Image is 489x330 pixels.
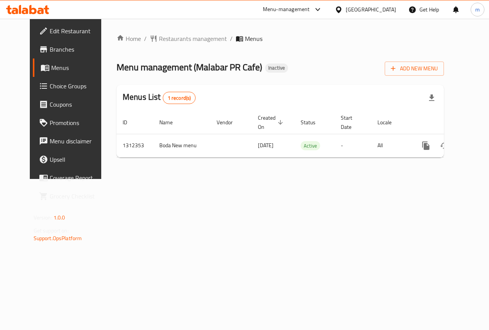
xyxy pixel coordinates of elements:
[245,34,262,43] span: Menus
[341,113,362,132] span: Start Date
[258,113,285,132] span: Created On
[153,134,210,157] td: Boda New menu
[144,34,147,43] li: /
[377,118,402,127] span: Locale
[33,150,112,169] a: Upsell
[34,213,52,223] span: Version:
[50,192,105,201] span: Grocery Checklist
[33,114,112,132] a: Promotions
[301,141,320,150] span: Active
[265,63,288,73] div: Inactive
[50,81,105,91] span: Choice Groups
[163,94,196,102] span: 1 record(s)
[346,5,396,14] div: [GEOGRAPHIC_DATA]
[33,77,112,95] a: Choice Groups
[117,34,141,43] a: Home
[301,118,325,127] span: Status
[159,118,183,127] span: Name
[265,65,288,71] span: Inactive
[33,187,112,205] a: Grocery Checklist
[385,62,444,76] button: Add New Menu
[117,34,444,43] nav: breadcrumb
[123,118,137,127] span: ID
[50,26,105,36] span: Edit Restaurant
[163,92,196,104] div: Total records count
[53,213,65,223] span: 1.0.0
[33,40,112,59] a: Branches
[258,140,274,150] span: [DATE]
[50,118,105,127] span: Promotions
[423,89,441,107] div: Export file
[51,63,105,72] span: Menus
[50,137,105,146] span: Menu disclaimer
[435,137,453,155] button: Change Status
[391,64,438,73] span: Add New Menu
[34,233,82,243] a: Support.OpsPlatform
[159,34,227,43] span: Restaurants management
[33,169,112,187] a: Coverage Report
[263,5,310,14] div: Menu-management
[50,45,105,54] span: Branches
[123,91,196,104] h2: Menus List
[33,22,112,40] a: Edit Restaurant
[117,59,262,76] span: Menu management ( Malabar PR Cafe )
[33,59,112,77] a: Menus
[475,5,480,14] span: m
[50,173,105,182] span: Coverage Report
[34,226,69,236] span: Get support on:
[33,95,112,114] a: Coupons
[371,134,411,157] td: All
[33,132,112,150] a: Menu disclaimer
[417,137,435,155] button: more
[217,118,243,127] span: Vendor
[335,134,371,157] td: -
[117,134,153,157] td: 1312353
[50,155,105,164] span: Upsell
[50,100,105,109] span: Coupons
[230,34,233,43] li: /
[150,34,227,43] a: Restaurants management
